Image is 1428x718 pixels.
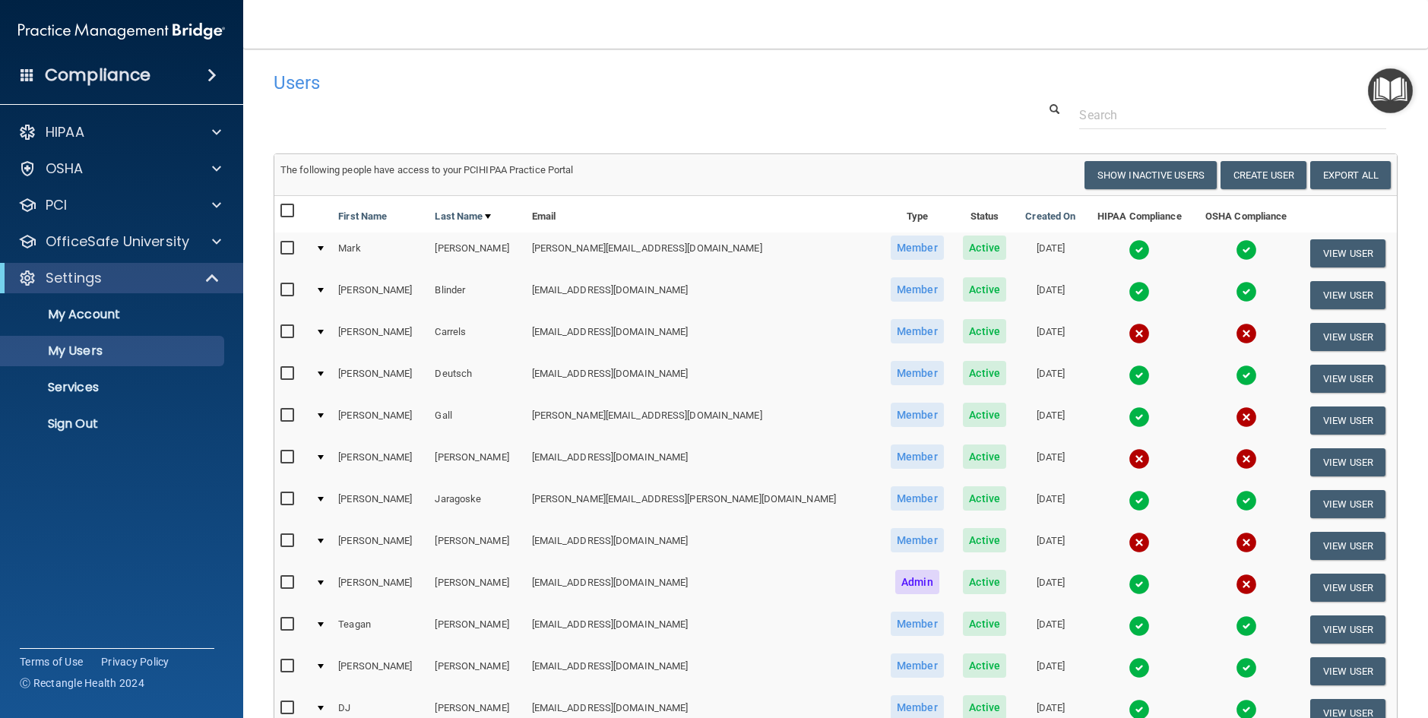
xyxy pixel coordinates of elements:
td: [DATE] [1015,400,1085,441]
span: Active [963,612,1006,636]
td: [PERSON_NAME] [332,650,429,692]
span: Active [963,570,1006,594]
a: Terms of Use [20,654,83,669]
a: PCI [18,196,221,214]
td: [EMAIL_ADDRESS][DOMAIN_NAME] [526,441,881,483]
td: [EMAIL_ADDRESS][DOMAIN_NAME] [526,274,881,316]
td: [PERSON_NAME] [332,316,429,358]
img: cross.ca9f0e7f.svg [1236,532,1257,553]
span: Active [963,277,1006,302]
button: View User [1310,365,1385,393]
button: Create User [1221,161,1306,189]
img: tick.e7d51cea.svg [1129,406,1150,428]
button: View User [1310,448,1385,476]
button: View User [1310,323,1385,351]
th: HIPAA Compliance [1085,196,1193,232]
td: [DATE] [1015,609,1085,650]
td: [PERSON_NAME] [429,525,525,567]
th: Status [954,196,1015,232]
td: [EMAIL_ADDRESS][DOMAIN_NAME] [526,650,881,692]
span: Member [891,319,944,343]
td: [DATE] [1015,232,1085,274]
td: [DATE] [1015,441,1085,483]
td: [DATE] [1015,525,1085,567]
p: PCI [46,196,67,214]
td: [PERSON_NAME][EMAIL_ADDRESS][PERSON_NAME][DOMAIN_NAME] [526,483,881,525]
img: tick.e7d51cea.svg [1236,657,1257,678]
td: [DATE] [1015,358,1085,400]
span: Member [891,277,944,302]
span: Member [891,361,944,385]
span: Admin [895,570,939,594]
td: Blinder [429,274,525,316]
img: cross.ca9f0e7f.svg [1129,532,1150,553]
td: [PERSON_NAME] [429,650,525,692]
td: [PERSON_NAME] [332,441,429,483]
span: Active [963,486,1006,511]
a: OSHA [18,160,221,178]
img: cross.ca9f0e7f.svg [1236,574,1257,595]
img: tick.e7d51cea.svg [1129,281,1150,302]
button: View User [1310,574,1385,602]
img: cross.ca9f0e7f.svg [1236,406,1257,428]
img: tick.e7d51cea.svg [1129,574,1150,595]
img: tick.e7d51cea.svg [1129,239,1150,261]
td: [PERSON_NAME] [429,232,525,274]
p: My Users [10,343,217,359]
span: Member [891,486,944,511]
td: [PERSON_NAME] [429,609,525,650]
img: cross.ca9f0e7f.svg [1236,323,1257,344]
img: tick.e7d51cea.svg [1236,615,1257,637]
button: Show Inactive Users [1084,161,1217,189]
td: [PERSON_NAME] [332,567,429,609]
img: tick.e7d51cea.svg [1129,365,1150,386]
a: Settings [18,269,220,287]
td: Mark [332,232,429,274]
button: View User [1310,532,1385,560]
a: HIPAA [18,123,221,141]
td: [PERSON_NAME][EMAIL_ADDRESS][DOMAIN_NAME] [526,232,881,274]
td: [PERSON_NAME] [429,567,525,609]
span: Active [963,403,1006,427]
td: [EMAIL_ADDRESS][DOMAIN_NAME] [526,525,881,567]
p: Settings [46,269,102,287]
h4: Users [274,73,920,93]
img: cross.ca9f0e7f.svg [1236,448,1257,470]
td: Carrels [429,316,525,358]
th: Type [881,196,954,232]
th: Email [526,196,881,232]
button: View User [1310,406,1385,435]
button: View User [1310,657,1385,685]
img: cross.ca9f0e7f.svg [1129,323,1150,344]
img: PMB logo [18,16,225,46]
td: Deutsch [429,358,525,400]
p: OfficeSafe University [46,232,189,251]
td: [DATE] [1015,483,1085,525]
a: Privacy Policy [101,654,169,669]
td: [PERSON_NAME] [332,483,429,525]
span: Member [891,612,944,636]
img: tick.e7d51cea.svg [1236,490,1257,511]
td: [EMAIL_ADDRESS][DOMAIN_NAME] [526,316,881,358]
img: cross.ca9f0e7f.svg [1129,448,1150,470]
td: Teagan [332,609,429,650]
span: Member [891,444,944,469]
span: Member [891,653,944,678]
span: Ⓒ Rectangle Health 2024 [20,675,144,691]
td: [EMAIL_ADDRESS][DOMAIN_NAME] [526,567,881,609]
button: Open Resource Center [1368,68,1413,113]
td: [EMAIL_ADDRESS][DOMAIN_NAME] [526,358,881,400]
span: Active [963,653,1006,678]
td: [PERSON_NAME] [332,400,429,441]
button: View User [1310,281,1385,309]
span: Member [891,403,944,427]
img: tick.e7d51cea.svg [1236,281,1257,302]
a: Last Name [435,207,491,226]
p: Sign Out [10,416,217,432]
p: Services [10,380,217,395]
td: [PERSON_NAME] [332,525,429,567]
td: Gall [429,400,525,441]
a: Export All [1310,161,1391,189]
img: tick.e7d51cea.svg [1236,239,1257,261]
p: HIPAA [46,123,84,141]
